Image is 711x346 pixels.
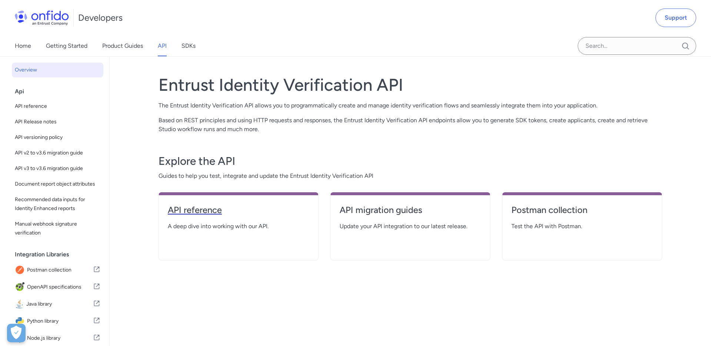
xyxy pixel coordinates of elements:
[12,192,103,216] a: Recommended data inputs for Identity Enhanced reports
[181,36,196,56] a: SDKs
[15,66,100,74] span: Overview
[158,172,662,180] span: Guides to help you test, integrate and update the Entrust Identity Verification API
[12,177,103,192] a: Document report object attributes
[168,222,309,231] span: A deep dive into working with our API.
[15,84,106,99] div: Api
[26,299,93,309] span: Java library
[655,9,696,27] a: Support
[158,116,662,134] p: Based on REST principles and using HTTP requests and responses, the Entrust Identity Verification...
[27,333,93,343] span: Node.js library
[158,74,662,95] h1: Entrust Identity Verification API
[15,149,100,157] span: API v2 to v3.6 migration guide
[15,265,27,275] img: IconPostman collection
[340,222,481,231] span: Update your API integration to our latest release.
[27,282,93,292] span: OpenAPI specifications
[27,316,93,326] span: Python library
[168,204,309,216] h4: API reference
[12,279,103,295] a: IconOpenAPI specificationsOpenAPI specifications
[12,130,103,145] a: API versioning policy
[158,154,662,169] h3: Explore the API
[12,217,103,240] a: Manual webhook signature verification
[511,204,653,216] h4: Postman collection
[158,101,662,110] p: The Entrust Identity Verification API allows you to programmatically create and manage identity v...
[15,133,100,142] span: API versioning policy
[168,204,309,222] a: API reference
[340,204,481,216] h4: API migration guides
[12,296,103,312] a: IconJava libraryJava library
[15,282,27,292] img: IconOpenAPI specifications
[46,36,87,56] a: Getting Started
[7,324,26,342] button: Open Preferences
[158,36,167,56] a: API
[15,36,31,56] a: Home
[15,316,27,326] img: IconPython library
[578,37,696,55] input: Onfido search input field
[15,247,106,262] div: Integration Libraries
[12,99,103,114] a: API reference
[12,63,103,77] a: Overview
[12,313,103,329] a: IconPython libraryPython library
[12,114,103,129] a: API Release notes
[15,164,100,173] span: API v3 to v3.6 migration guide
[12,161,103,176] a: API v3 to v3.6 migration guide
[15,220,100,237] span: Manual webhook signature verification
[78,12,123,24] h1: Developers
[7,324,26,342] div: Cookie Preferences
[15,117,100,126] span: API Release notes
[340,204,481,222] a: API migration guides
[27,265,93,275] span: Postman collection
[15,180,100,189] span: Document report object attributes
[15,10,69,25] img: Onfido Logo
[511,222,653,231] span: Test the API with Postman.
[102,36,143,56] a: Product Guides
[15,195,100,213] span: Recommended data inputs for Identity Enhanced reports
[15,102,100,111] span: API reference
[12,146,103,160] a: API v2 to v3.6 migration guide
[511,204,653,222] a: Postman collection
[12,262,103,278] a: IconPostman collectionPostman collection
[15,299,26,309] img: IconJava library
